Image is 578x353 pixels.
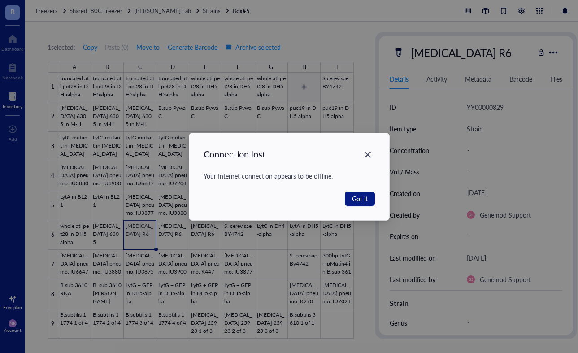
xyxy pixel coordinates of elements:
button: Got it [345,192,375,206]
span: Got it [352,194,368,204]
div: Connection lost [204,148,375,160]
div: Your Internet connection appears to be offline. [204,171,375,181]
span: Close [361,149,375,160]
button: Close [361,148,375,162]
